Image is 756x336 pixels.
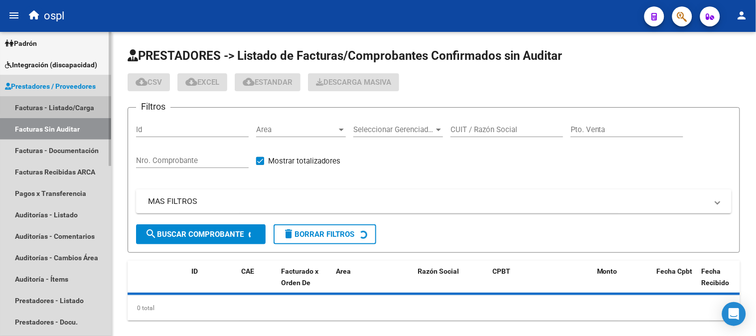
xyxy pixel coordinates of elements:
mat-panel-title: MAS FILTROS [148,196,708,207]
mat-icon: cloud_download [185,76,197,88]
datatable-header-cell: CPBT [488,261,593,305]
span: Razón Social [418,267,459,275]
span: EXCEL [185,78,219,87]
mat-icon: menu [8,9,20,21]
div: 0 total [128,296,740,321]
datatable-header-cell: Area [332,261,399,305]
span: Fecha Recibido [702,267,730,287]
div: Open Intercom Messenger [722,302,746,326]
span: ID [191,267,198,275]
span: Integración (discapacidad) [5,59,97,70]
datatable-header-cell: Fecha Recibido [698,261,743,305]
datatable-header-cell: CAE [237,261,277,305]
button: EXCEL [177,73,227,91]
span: Monto [597,267,617,275]
mat-icon: search [145,228,157,240]
app-download-masive: Descarga masiva de comprobantes (adjuntos) [308,73,399,91]
span: CAE [241,267,254,275]
span: CSV [136,78,162,87]
mat-icon: cloud_download [243,76,255,88]
mat-icon: person [736,9,748,21]
datatable-header-cell: Facturado x Orden De [277,261,332,305]
h3: Filtros [136,100,170,114]
button: Estandar [235,73,301,91]
span: Borrar Filtros [283,230,354,239]
span: Area [256,125,337,134]
datatable-header-cell: Monto [593,261,653,305]
span: CPBT [492,267,510,275]
span: Buscar Comprobante [145,230,244,239]
mat-icon: delete [283,228,295,240]
datatable-header-cell: Razón Social [414,261,488,305]
span: Fecha Cpbt [657,267,693,275]
span: Estandar [243,78,293,87]
span: Prestadores / Proveedores [5,81,96,92]
span: Padrón [5,38,37,49]
button: Borrar Filtros [274,224,376,244]
span: Descarga Masiva [316,78,391,87]
mat-expansion-panel-header: MAS FILTROS [136,189,732,213]
span: Facturado x Orden De [281,267,318,287]
button: CSV [128,73,170,91]
span: ospl [44,5,64,27]
span: Area [336,267,351,275]
mat-icon: cloud_download [136,76,148,88]
datatable-header-cell: Fecha Cpbt [653,261,698,305]
datatable-header-cell: ID [187,261,237,305]
span: Mostrar totalizadores [268,155,340,167]
span: Seleccionar Gerenciador [353,125,434,134]
button: Descarga Masiva [308,73,399,91]
span: PRESTADORES -> Listado de Facturas/Comprobantes Confirmados sin Auditar [128,49,562,63]
button: Buscar Comprobante [136,224,266,244]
